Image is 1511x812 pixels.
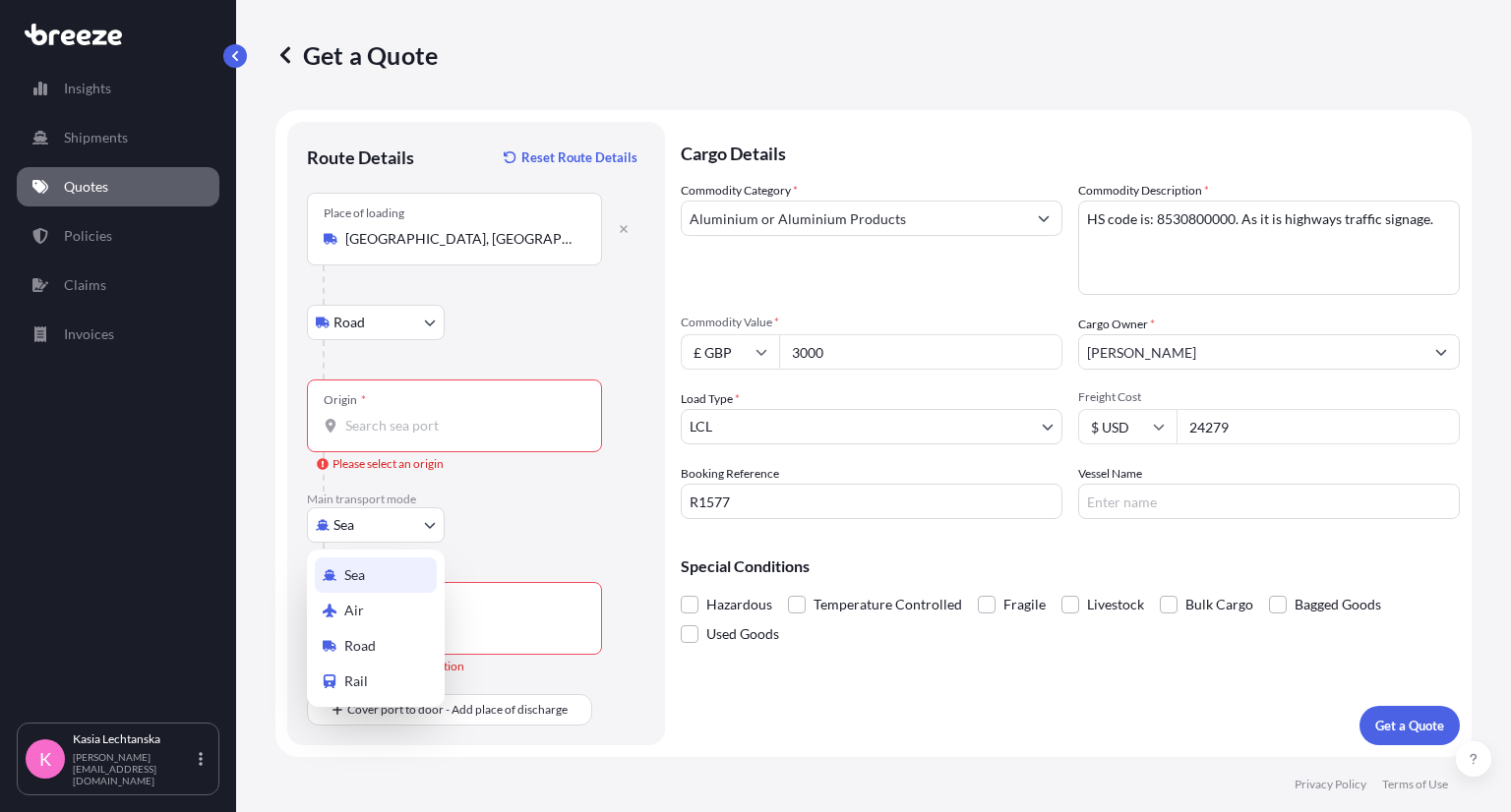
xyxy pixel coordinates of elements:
[344,636,376,656] span: Road
[344,671,368,691] span: Rail
[681,122,1460,181] p: Cargo Details
[344,601,364,620] span: Air
[275,39,438,71] p: Get a Quote
[344,565,365,585] span: Sea
[307,550,445,707] div: Select transport
[317,454,444,474] div: Please select an origin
